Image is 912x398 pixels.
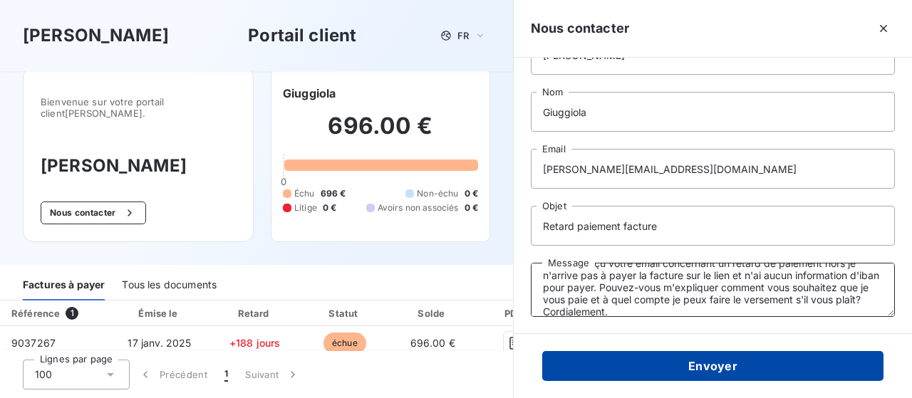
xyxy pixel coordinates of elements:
[323,332,366,354] span: échue
[248,23,356,48] h3: Portail client
[23,271,105,300] div: Factures à payer
[479,306,551,320] div: PDF
[35,367,52,382] span: 100
[283,112,478,155] h2: 696.00 €
[130,360,216,389] button: Précédent
[531,19,629,38] h5: Nous contacter
[11,337,56,349] span: 9037267
[531,92,895,132] input: placeholder
[113,306,206,320] div: Émise le
[410,337,455,349] span: 696.00 €
[378,201,459,214] span: Avoirs non associés
[417,187,458,200] span: Non-échu
[321,187,346,200] span: 696 €
[122,271,217,300] div: Tous les documents
[283,85,336,102] h6: Giuggiola
[237,360,309,389] button: Suivant
[66,307,78,320] span: 1
[531,263,895,317] textarea: Bonjour, J'ai bien reçu votre email concernant un retard de paiement hors je n'arrive pas à payer...
[542,351,883,381] button: Envoyer
[41,201,146,224] button: Nous contacter
[465,187,478,200] span: 0 €
[531,149,895,189] input: placeholder
[392,306,473,320] div: Solde
[303,306,386,320] div: Statut
[128,337,191,349] span: 17 janv. 2025
[323,201,336,214] span: 0 €
[281,176,286,187] span: 0
[294,187,315,200] span: Échu
[294,201,317,214] span: Litige
[216,360,237,389] button: 1
[531,206,895,246] input: placeholder
[465,201,478,214] span: 0 €
[229,337,281,349] span: +188 jours
[11,308,60,319] div: Référence
[41,96,236,119] span: Bienvenue sur votre portail client [PERSON_NAME] .
[457,30,469,41] span: FR
[41,153,236,179] h3: [PERSON_NAME]
[212,306,298,320] div: Retard
[224,367,228,382] span: 1
[23,23,169,48] h3: [PERSON_NAME]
